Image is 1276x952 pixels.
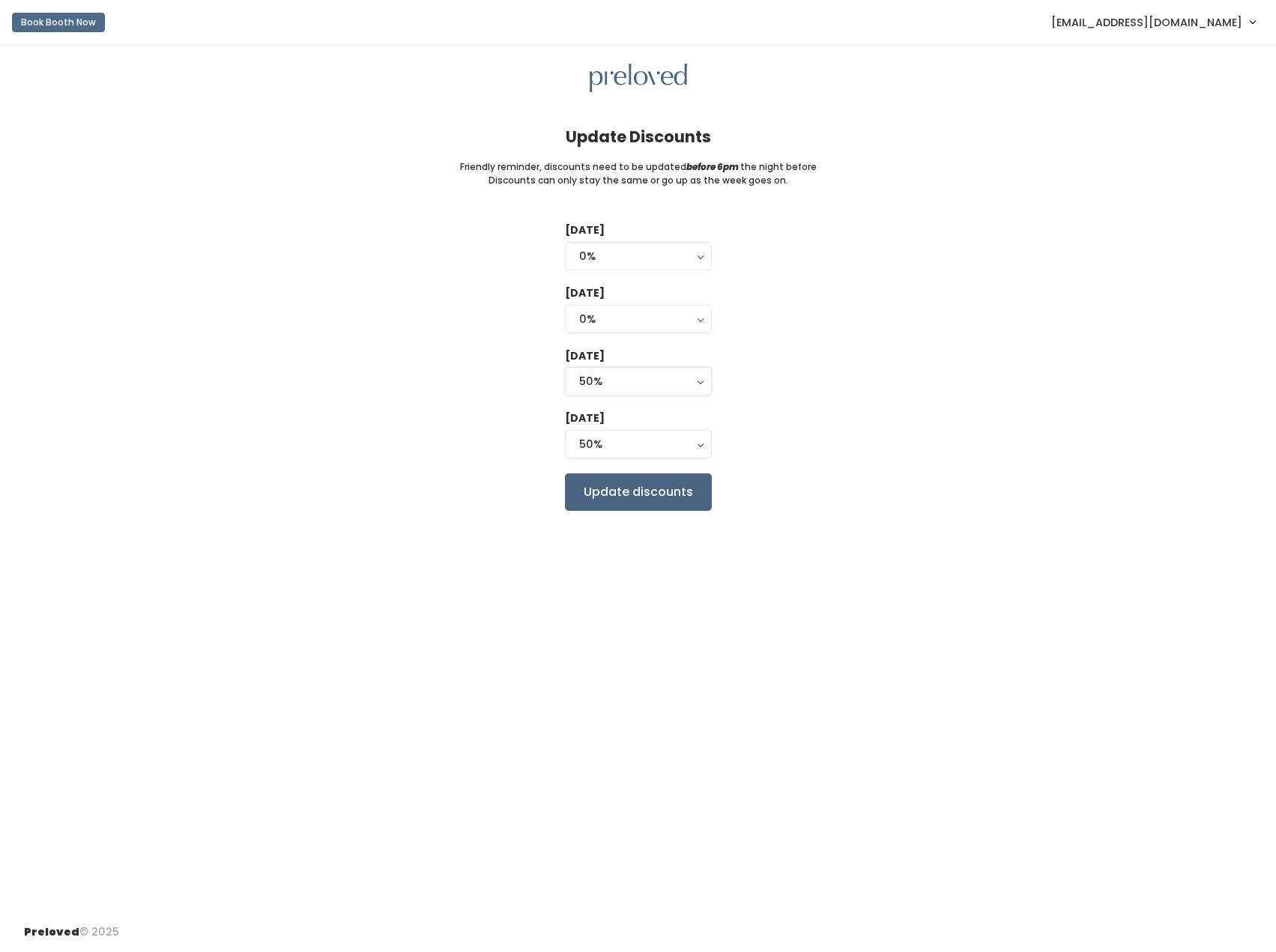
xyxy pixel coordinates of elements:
[1051,14,1242,31] span: [EMAIL_ADDRESS][DOMAIN_NAME]
[565,305,712,333] button: 0%
[565,410,605,426] label: [DATE]
[565,348,605,364] label: [DATE]
[565,242,712,270] button: 0%
[12,13,105,32] button: Book Booth Now
[566,128,711,145] h4: Update Discounts
[579,311,698,327] div: 0%
[565,367,712,395] button: 50%
[565,285,605,301] label: [DATE]
[24,924,79,939] span: Preloved
[489,174,788,187] small: Discounts can only stay the same or go up as the week goes on.
[1036,6,1270,38] a: [EMAIL_ADDRESS][DOMAIN_NAME]
[565,430,712,458] button: 50%
[565,222,605,238] label: [DATE]
[579,436,698,452] div: 50%
[565,473,712,511] input: Update discounts
[686,160,739,173] i: before 6pm
[579,373,698,389] div: 50%
[460,160,817,174] small: Friendly reminder, discounts need to be updated the night before
[579,248,698,264] div: 0%
[24,912,119,940] div: © 2025
[12,6,105,39] a: Book Booth Now
[590,64,687,93] img: preloved logo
